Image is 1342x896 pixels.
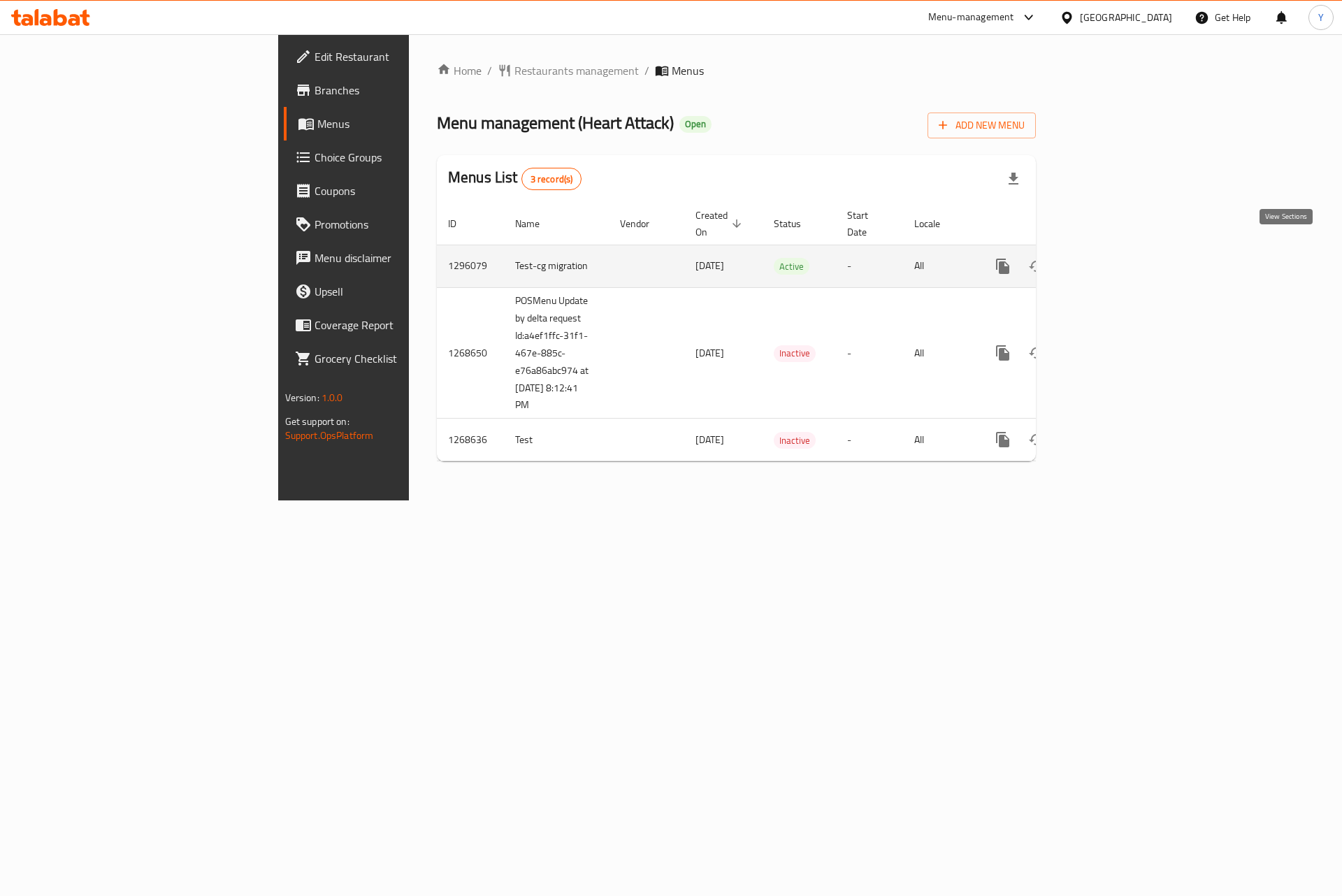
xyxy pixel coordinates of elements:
button: Change Status [1020,336,1053,370]
button: more [986,336,1020,370]
button: Change Status [1020,250,1053,283]
span: [DATE] [695,256,724,275]
td: Test-cg migration [504,245,609,287]
button: Change Status [1020,423,1053,456]
button: more [986,423,1020,456]
span: Edit Restaurant [315,48,491,65]
span: Upsell [315,283,491,300]
span: 3 record(s) [522,173,582,186]
a: Branches [284,73,503,107]
button: more [986,250,1020,283]
a: Support.OpsPlatform [285,426,374,445]
span: Status [774,215,819,232]
a: Promotions [284,208,503,241]
a: Coupons [284,174,503,208]
div: Open [679,116,712,133]
span: Choice Groups [315,149,491,166]
span: Promotions [315,216,491,233]
a: Grocery Checklist [284,342,503,375]
td: - [836,245,903,287]
span: Branches [315,82,491,99]
span: Start Date [847,207,886,240]
td: Test [504,419,609,461]
span: Menus [672,62,704,79]
td: All [903,287,975,419]
span: Created On [695,207,746,240]
nav: breadcrumb [437,62,1036,79]
div: [GEOGRAPHIC_DATA] [1080,10,1172,25]
h2: Menus List [448,167,582,190]
span: Get support on: [285,412,349,431]
span: Open [679,118,712,130]
div: Inactive [774,345,816,362]
span: Menu management ( Heart Attack ) [437,107,674,138]
a: Coverage Report [284,308,503,342]
th: Actions [975,203,1132,245]
a: Restaurants management [498,62,639,79]
span: Y [1318,10,1324,25]
div: Export file [997,162,1030,196]
div: Active [774,258,809,275]
span: Menus [317,115,491,132]
span: Add New Menu [939,117,1025,134]
span: [DATE] [695,431,724,449]
a: Upsell [284,275,503,308]
td: - [836,287,903,419]
span: [DATE] [695,344,724,362]
span: Active [774,259,809,275]
div: Total records count [521,168,582,190]
a: Choice Groups [284,140,503,174]
li: / [644,62,649,79]
td: All [903,245,975,287]
span: Version: [285,389,319,407]
td: POSMenu Update by delta request Id:a4ef1ffc-31f1-467e-885c-e76a86abc974 at [DATE] 8:12:41 PM [504,287,609,419]
span: Locale [914,215,958,232]
span: ID [448,215,475,232]
a: Edit Restaurant [284,40,503,73]
span: Grocery Checklist [315,350,491,367]
span: 1.0.0 [322,389,343,407]
span: Name [515,215,558,232]
div: Inactive [774,432,816,449]
span: Vendor [620,215,668,232]
a: Menu disclaimer [284,241,503,275]
span: Menu disclaimer [315,250,491,266]
span: Inactive [774,433,816,449]
button: Add New Menu [928,113,1036,138]
span: Inactive [774,345,816,361]
span: Coupons [315,182,491,199]
table: enhanced table [437,203,1132,462]
span: Restaurants management [514,62,639,79]
div: Menu-management [928,9,1014,26]
td: - [836,419,903,461]
td: All [903,419,975,461]
a: Menus [284,107,503,140]
span: Coverage Report [315,317,491,333]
